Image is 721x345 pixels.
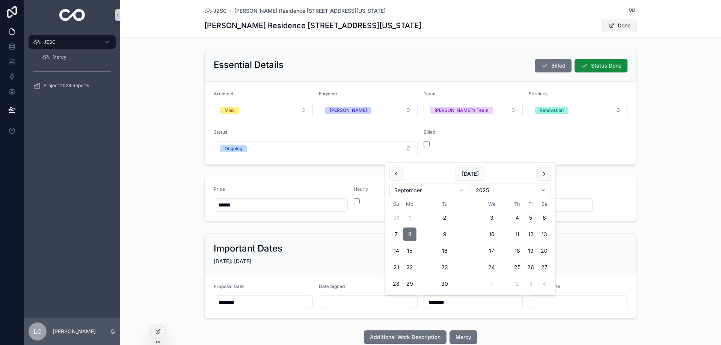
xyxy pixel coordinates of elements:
h1: [PERSON_NAME] Residence [STREET_ADDRESS][US_STATE] [204,20,421,31]
a: JZSC [204,7,227,15]
a: Mercy [38,50,116,64]
button: Monday, September 29th, 2025 [403,277,416,291]
span: Billed [551,62,566,69]
button: Sunday, September 28th, 2025 [389,277,403,291]
div: [PERSON_NAME] [330,107,367,114]
button: Select Button [529,103,628,117]
span: Proposal Date [214,283,244,289]
button: Select Button [319,103,418,117]
button: Saturday, September 13th, 2025 [537,227,551,241]
span: Engineer [319,91,338,96]
span: Status Done [591,62,621,69]
button: Sunday, August 31st, 2025 [389,211,403,224]
button: Thursday, September 18th, 2025 [510,244,524,258]
h2: Essential Details [214,59,284,71]
span: Team [424,91,436,96]
button: Billed [535,59,572,72]
button: Monday, September 15th, 2025 [403,244,416,258]
a: Project 2024 Reports [29,79,116,92]
button: Friday, September 19th, 2025 [524,244,537,258]
span: Status [214,129,227,135]
span: JZSC [44,39,56,45]
span: Architect [214,91,234,96]
th: Wednesday [473,200,510,208]
span: Project 2024 Reports [44,83,89,89]
button: Select Button [424,103,523,117]
button: Saturday, September 27th, 2025 [537,261,551,274]
button: Select Button [214,103,313,117]
button: Tuesday, September 2nd, 2025 [438,211,451,224]
th: Saturday [537,200,551,208]
th: Tuesday [416,200,473,208]
button: Thursday, September 25th, 2025 [510,261,524,274]
button: Tuesday, September 16th, 2025 [438,244,451,258]
button: Wednesday, October 1st, 2025 [485,277,498,291]
button: Wednesday, September 10th, 2025 [485,227,498,241]
h2: Important Dates [214,243,282,255]
button: Status Done [575,59,627,72]
button: Thursday, October 2nd, 2025 [510,277,524,291]
button: Additional Work Description [364,330,446,344]
button: Wednesday, September 3rd, 2025 [485,211,498,224]
button: Friday, October 3rd, 2025 [524,277,537,291]
span: LC [34,327,42,336]
span: Price [214,186,225,192]
span: [DATE]: [DATE] [214,258,251,264]
span: Additional Work Description [370,333,440,341]
button: Friday, September 5th, 2025 [524,211,537,224]
button: Saturday, October 4th, 2025 [537,277,551,291]
button: Select Button [214,141,418,155]
div: Renovation [540,107,564,114]
th: Friday [524,200,537,208]
button: Friday, September 12th, 2025 [524,227,537,241]
button: Sunday, September 14th, 2025 [389,244,403,258]
button: Friday, September 26th, 2025 [524,261,537,274]
span: Services [529,91,548,96]
a: [PERSON_NAME] Residence [STREET_ADDRESS][US_STATE] [234,7,386,15]
p: [PERSON_NAME] [53,328,96,335]
button: [DATE] [456,167,485,181]
button: Sunday, September 21st, 2025 [389,261,403,274]
button: Tuesday, September 30th, 2025 [438,277,451,291]
button: Done [602,19,637,32]
th: Sunday [389,200,403,208]
th: Monday [403,200,416,208]
button: Monday, September 22nd, 2025 [403,261,416,274]
div: Misc [225,107,235,114]
th: Thursday [510,200,524,208]
button: Thursday, September 4th, 2025 [510,211,524,224]
table: September 2025 [389,200,551,291]
button: Wednesday, September 17th, 2025 [485,244,498,258]
a: JZSC [29,35,116,49]
span: Billed [424,129,435,135]
button: Today, Tuesday, September 9th, 2025 [438,227,451,241]
span: Mercy [53,54,66,60]
button: Sunday, September 7th, 2025 [389,227,403,241]
button: Monday, September 1st, 2025 [403,211,416,224]
span: Hourly [354,186,368,192]
div: scrollable content [24,30,120,102]
button: Wednesday, September 24th, 2025 [485,261,498,274]
span: Date Signed [319,283,345,289]
div: [PERSON_NAME]'s Team [434,107,489,114]
button: Monday, September 8th, 2025, selected [403,227,416,241]
button: Mercy [449,330,477,344]
button: Saturday, September 20th, 2025 [537,244,551,258]
button: Tuesday, September 23rd, 2025 [438,261,451,274]
div: Ongoing [225,145,242,152]
span: Mercy [456,333,471,341]
span: JZSC [213,7,227,15]
button: Thursday, September 11th, 2025 [510,227,524,241]
img: App logo [59,9,85,21]
button: Saturday, September 6th, 2025 [537,211,551,224]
